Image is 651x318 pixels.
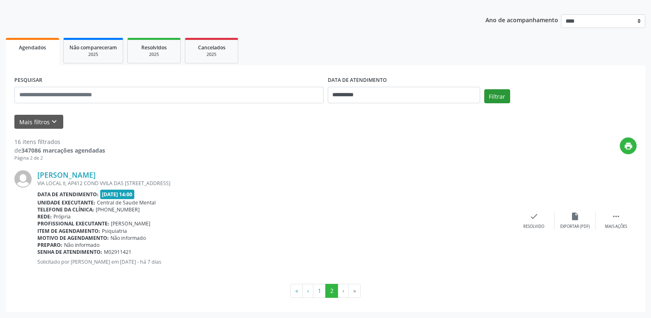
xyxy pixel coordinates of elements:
ul: Pagination [14,284,637,298]
span: Não informado [110,234,146,241]
img: img [14,170,32,188]
span: Própria [53,213,71,220]
b: Item de agendamento: [37,227,100,234]
button: Go to previous page [302,284,313,298]
button: Go to first page [290,284,303,298]
b: Senha de atendimento: [37,248,102,255]
strong: 347086 marcações agendadas [21,146,105,154]
p: Ano de acompanhamento [485,14,558,25]
div: VIA LOCAL II, AP412 COND VVILA DAS [STREET_ADDRESS] [37,180,513,187]
i: insert_drive_file [570,212,580,221]
span: Psiquiatria [102,227,127,234]
div: 2025 [69,51,117,58]
label: PESQUISAR [14,74,42,87]
button: print [620,137,637,154]
div: Mais ações [605,224,627,230]
div: Resolvido [523,224,544,230]
span: [DATE] 14:00 [100,190,135,199]
span: Não compareceram [69,44,117,51]
b: Motivo de agendamento: [37,234,109,241]
div: de [14,146,105,155]
span: Central de Saude Mental [97,199,156,206]
span: Não informado [64,241,99,248]
i: check [529,212,538,221]
div: Exportar (PDF) [560,224,590,230]
span: M02911421 [104,248,131,255]
i: print [624,142,633,151]
label: DATA DE ATENDIMENTO [328,74,387,87]
i:  [612,212,621,221]
b: Preparo: [37,241,62,248]
button: Go to page 2 [325,284,338,298]
button: Mais filtroskeyboard_arrow_down [14,115,63,129]
b: Rede: [37,213,52,220]
b: Data de atendimento: [37,191,99,198]
div: 16 itens filtrados [14,137,105,146]
button: Filtrar [484,89,510,103]
i: keyboard_arrow_down [50,117,59,126]
b: Profissional executante: [37,220,109,227]
span: [PERSON_NAME] [111,220,150,227]
div: 2025 [133,51,175,58]
div: Página 2 de 2 [14,155,105,162]
p: Solicitado por [PERSON_NAME] em [DATE] - há 7 dias [37,258,513,265]
span: Agendados [19,44,46,51]
span: Resolvidos [141,44,167,51]
a: [PERSON_NAME] [37,170,96,179]
span: Cancelados [198,44,225,51]
span: [PHONE_NUMBER] [96,206,140,213]
b: Telefone da clínica: [37,206,94,213]
button: Go to page 1 [313,284,326,298]
div: 2025 [191,51,232,58]
b: Unidade executante: [37,199,95,206]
